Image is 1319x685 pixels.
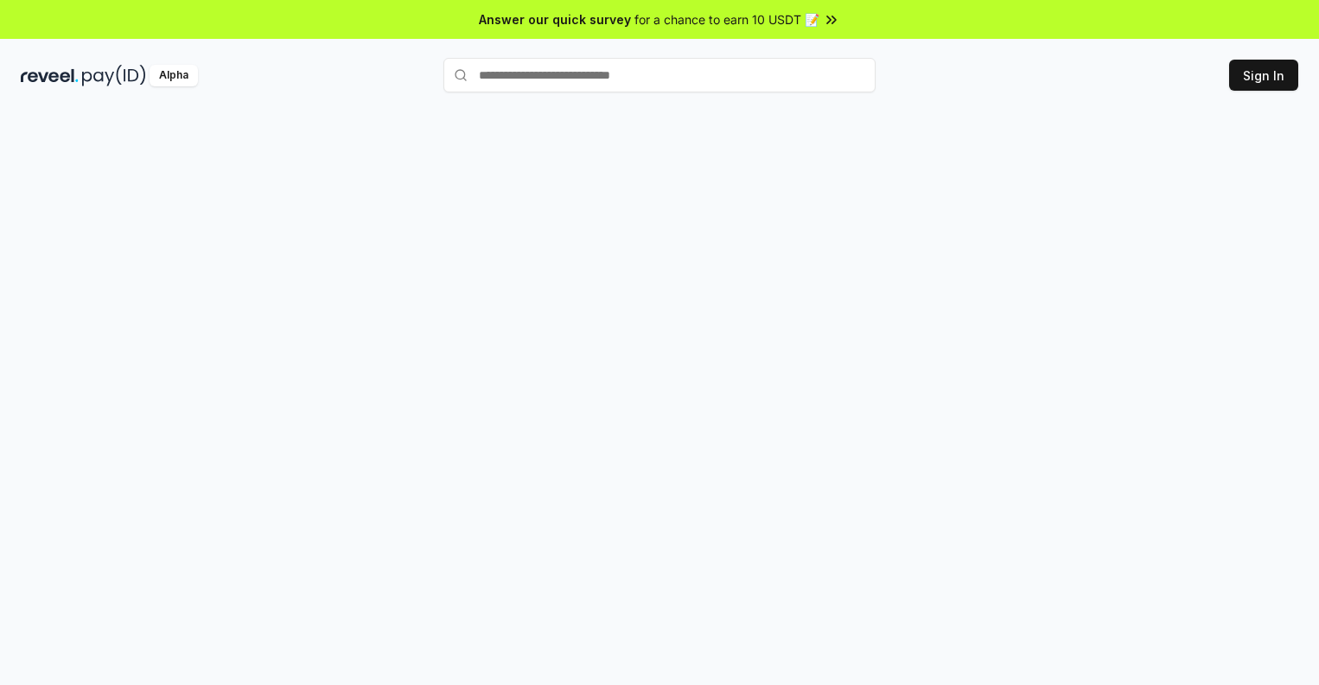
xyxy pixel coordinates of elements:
[21,65,79,86] img: reveel_dark
[150,65,198,86] div: Alpha
[634,10,819,29] span: for a chance to earn 10 USDT 📝
[479,10,631,29] span: Answer our quick survey
[1229,60,1298,91] button: Sign In
[82,65,146,86] img: pay_id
